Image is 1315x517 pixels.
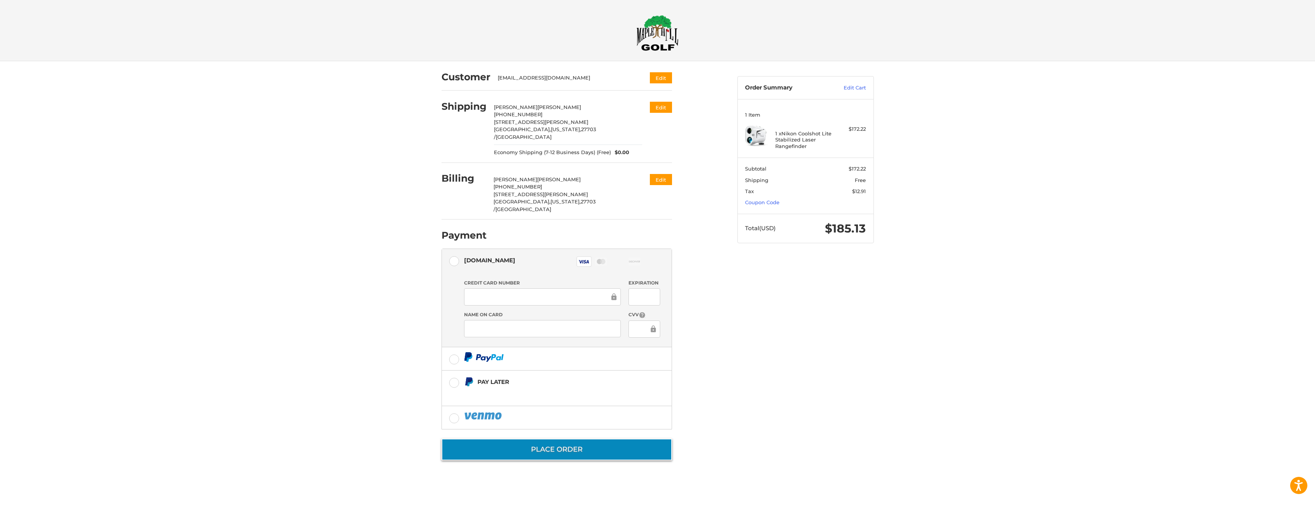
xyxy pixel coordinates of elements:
[745,177,768,183] span: Shipping
[464,352,504,362] img: PayPal icon
[849,166,866,172] span: $172.22
[498,74,635,82] div: [EMAIL_ADDRESS][DOMAIN_NAME]
[611,149,629,156] span: $0.00
[745,199,779,205] a: Coupon Code
[494,119,588,125] span: [STREET_ADDRESS][PERSON_NAME]
[442,101,487,112] h2: Shipping
[745,112,866,118] h3: 1 Item
[494,176,537,182] span: [PERSON_NAME]
[442,172,486,184] h2: Billing
[494,111,542,117] span: [PHONE_NUMBER]
[825,221,866,236] span: $185.13
[464,411,503,421] img: PayPal icon
[494,104,537,110] span: [PERSON_NAME]
[745,166,766,172] span: Subtotal
[464,280,621,286] label: Credit Card Number
[494,198,550,205] span: [GEOGRAPHIC_DATA],
[827,84,866,92] a: Edit Cart
[494,184,542,190] span: [PHONE_NUMBER]
[464,254,515,267] div: [DOMAIN_NAME]
[745,188,754,194] span: Tax
[477,376,624,388] div: Pay Later
[496,134,552,140] span: [GEOGRAPHIC_DATA]
[650,102,672,113] button: Edit
[494,191,588,197] span: [STREET_ADDRESS][PERSON_NAME]
[537,176,581,182] span: [PERSON_NAME]
[464,390,624,397] iframe: PayPal Message 1
[628,280,660,286] label: Expiration
[836,125,866,133] div: $172.22
[494,126,596,140] span: 27703 /
[494,198,596,212] span: 27703 /
[494,149,611,156] span: Economy Shipping (7-12 Business Days) (Free)
[442,439,672,460] button: Place Order
[775,130,834,149] h4: 1 x Nikon Coolshot Lite Stabilized Laser Rangefinder
[628,311,660,319] label: CVV
[745,84,827,92] h3: Order Summary
[745,224,776,232] span: Total (USD)
[650,174,672,185] button: Edit
[650,72,672,83] button: Edit
[464,311,621,318] label: Name on Card
[855,177,866,183] span: Free
[636,15,679,51] img: Maple Hill Golf
[442,71,490,83] h2: Customer
[551,126,581,132] span: [US_STATE],
[852,188,866,194] span: $12.91
[494,126,551,132] span: [GEOGRAPHIC_DATA],
[537,104,581,110] span: [PERSON_NAME]
[442,229,487,241] h2: Payment
[550,198,581,205] span: [US_STATE],
[464,377,474,387] img: Pay Later icon
[495,206,551,212] span: [GEOGRAPHIC_DATA]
